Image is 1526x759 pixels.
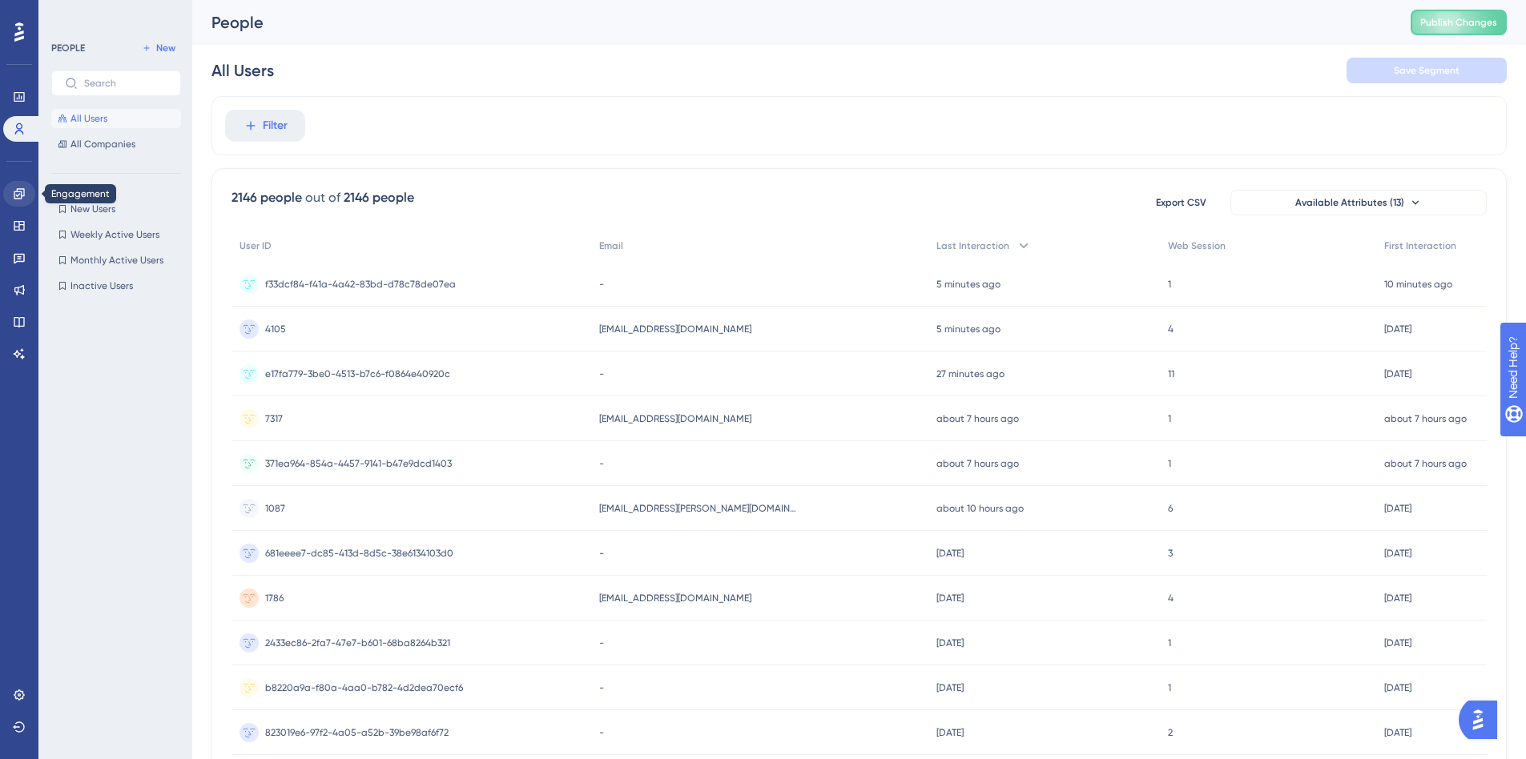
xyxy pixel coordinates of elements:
time: [DATE] [1384,323,1411,335]
span: Monthly Active Users [70,254,163,267]
time: [DATE] [1384,592,1411,604]
time: [DATE] [1384,637,1411,649]
time: [DATE] [1384,682,1411,693]
span: 1 [1168,457,1171,470]
button: Monthly Active Users [51,251,181,270]
span: [EMAIL_ADDRESS][DOMAIN_NAME] [599,412,751,425]
button: Save Segment [1347,58,1507,83]
time: 27 minutes ago [936,368,1005,379]
input: Search [84,78,167,89]
span: 2433ec86-2fa7-47e7-b601-68ba8264b321 [265,637,450,649]
time: [DATE] [936,548,964,559]
div: PEOPLE [51,42,85,54]
button: All Users [51,109,181,128]
span: New [156,42,175,54]
button: Inactive Users [51,276,181,295]
span: Weekly Active Users [70,228,159,241]
span: 11 [1168,367,1174,380]
span: 1 [1168,278,1171,291]
time: [DATE] [936,637,964,649]
span: 371ea964-854a-4457-9141-b47e9dcd1403 [265,457,452,470]
button: Export CSV [1141,190,1221,215]
span: - [599,278,604,291]
span: - [599,547,604,560]
time: [DATE] [1384,548,1411,559]
span: e17fa779-3be0-4513-b7c6-f0864e40920c [265,367,450,380]
button: Publish Changes [1411,10,1507,35]
time: [DATE] [936,727,964,738]
time: 5 minutes ago [936,279,1001,290]
time: about 7 hours ago [936,458,1019,469]
span: New Users [70,203,115,215]
span: Last Interaction [936,239,1009,252]
span: [EMAIL_ADDRESS][DOMAIN_NAME] [599,323,751,335]
span: Need Help? [38,4,100,23]
span: - [599,681,604,694]
span: Email [599,239,623,252]
span: 4 [1168,592,1174,604]
button: New [136,38,181,58]
span: Inactive Users [70,279,133,292]
span: 1 [1168,412,1171,425]
span: 3 [1168,547,1173,560]
time: [DATE] [936,592,964,604]
span: All Companies [70,138,135,151]
span: Export CSV [1156,196,1206,209]
span: 2 [1168,726,1173,739]
div: out of [305,188,340,207]
time: [DATE] [1384,727,1411,738]
span: 1 [1168,681,1171,694]
button: Filter [225,110,305,142]
span: 1087 [265,502,285,515]
span: 6 [1168,502,1173,515]
time: about 7 hours ago [1384,458,1467,469]
span: - [599,367,604,380]
span: 681eeee7-dc85-413d-8d5c-38e6134103d0 [265,547,453,560]
span: 1786 [265,592,284,604]
time: about 10 hours ago [936,503,1024,514]
button: All Companies [51,135,181,154]
time: [DATE] [1384,368,1411,379]
span: 823019e6-97f2-4a05-a52b-39be98af6f72 [265,726,449,739]
span: - [599,637,604,649]
time: about 7 hours ago [936,413,1019,424]
span: 7317 [265,412,283,425]
button: Available Attributes (13) [1230,190,1487,215]
div: 2146 people [232,188,302,207]
span: f33dcf84-f41a-4a42-83bd-d78c78de07ea [265,278,456,291]
span: - [599,457,604,470]
time: 10 minutes ago [1384,279,1452,290]
span: 4105 [265,323,286,335]
span: Filter [263,116,288,135]
time: [DATE] [1384,503,1411,514]
span: First Interaction [1384,239,1456,252]
time: 5 minutes ago [936,323,1001,335]
time: about 7 hours ago [1384,413,1467,424]
span: All Users [70,112,107,125]
span: b8220a9a-f80a-4aa0-b782-4d2dea70ecf6 [265,681,463,694]
span: User ID [240,239,272,252]
div: All Users [211,59,274,82]
iframe: UserGuiding AI Assistant Launcher [1459,696,1507,744]
span: - [599,726,604,739]
span: [EMAIL_ADDRESS][PERSON_NAME][DOMAIN_NAME] [599,502,799,515]
div: 2146 people [344,188,414,207]
span: Publish Changes [1420,16,1497,29]
span: Web Session [1168,239,1226,252]
div: People [211,11,1371,34]
button: Weekly Active Users [51,225,181,244]
time: [DATE] [936,682,964,693]
button: New Users [51,199,181,219]
span: Save Segment [1394,64,1460,77]
span: 4 [1168,323,1174,335]
span: 1 [1168,637,1171,649]
span: [EMAIL_ADDRESS][DOMAIN_NAME] [599,592,751,604]
span: Available Attributes (13) [1295,196,1404,209]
